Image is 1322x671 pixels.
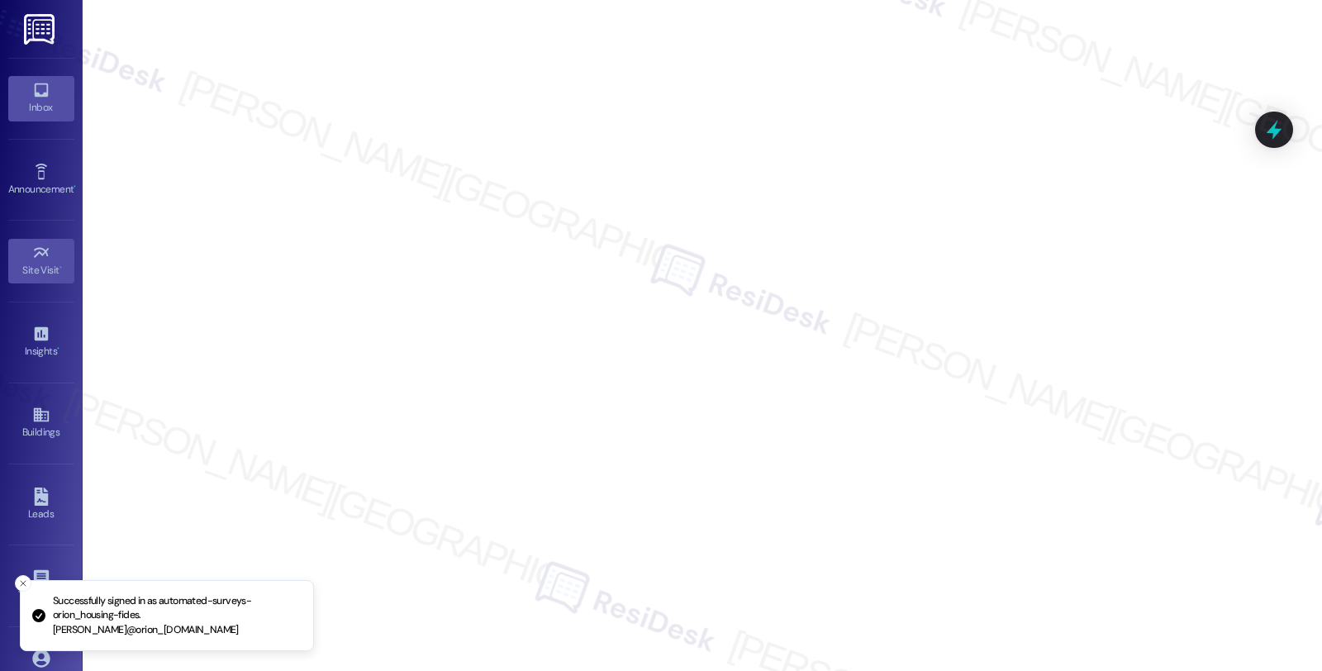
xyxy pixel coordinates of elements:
[15,575,31,592] button: Close toast
[59,262,62,274] span: •
[53,594,300,638] p: Successfully signed in as automated-surveys-orion_housing-fides.[PERSON_NAME]@orion_[DOMAIN_NAME]
[57,343,59,355] span: •
[8,239,74,283] a: Site Visit •
[8,320,74,364] a: Insights •
[24,14,58,45] img: ResiDesk Logo
[8,76,74,121] a: Inbox
[8,401,74,445] a: Buildings
[8,564,74,608] a: Templates •
[74,181,76,193] span: •
[8,483,74,527] a: Leads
